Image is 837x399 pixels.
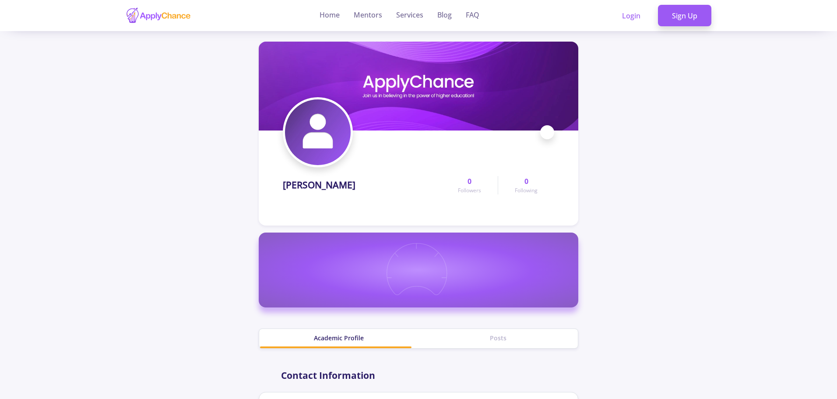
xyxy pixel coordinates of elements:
[126,7,191,24] img: applychance logo
[281,370,375,381] h2: Contact Information
[524,176,528,187] span: 0
[283,180,355,191] h1: [PERSON_NAME]
[498,176,554,194] a: 0Following
[658,5,711,27] a: Sign Up
[418,333,578,343] div: Posts
[441,176,498,194] a: 0Followers
[608,5,654,27] a: Login
[468,176,471,187] span: 0
[515,187,538,194] span: Following
[285,99,351,165] img: Sina Salehpouravatar
[259,333,418,343] div: Academic Profile
[458,187,481,194] span: Followers
[259,42,578,131] img: Sina Salehpourcover image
